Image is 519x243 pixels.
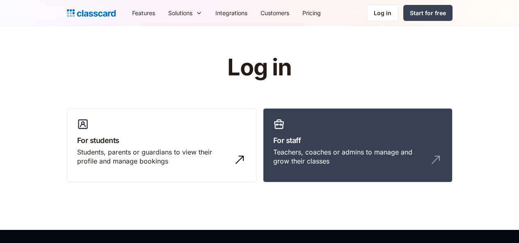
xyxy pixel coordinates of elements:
[77,148,230,166] div: Students, parents or guardians to view their profile and manage bookings
[67,7,116,19] a: Logo
[273,148,426,166] div: Teachers, coaches or admins to manage and grow their classes
[162,4,209,22] div: Solutions
[209,4,254,22] a: Integrations
[374,9,391,17] div: Log in
[367,5,398,21] a: Log in
[254,4,296,22] a: Customers
[77,135,246,146] h3: For students
[129,55,390,80] h1: Log in
[296,4,327,22] a: Pricing
[263,108,453,183] a: For staffTeachers, coaches or admins to manage and grow their classes
[168,9,192,17] div: Solutions
[403,5,453,21] a: Start for free
[410,9,446,17] div: Start for free
[126,4,162,22] a: Features
[67,108,256,183] a: For studentsStudents, parents or guardians to view their profile and manage bookings
[273,135,442,146] h3: For staff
